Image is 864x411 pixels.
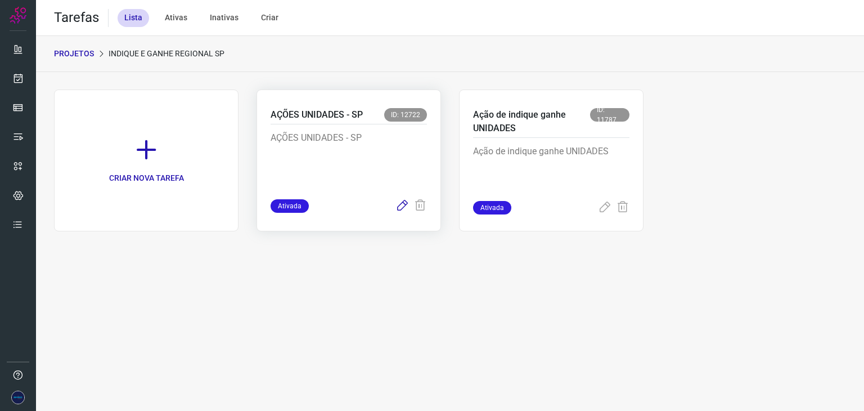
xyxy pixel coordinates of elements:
p: AÇÕES UNIDADES - SP [271,108,363,122]
span: Ativada [473,201,511,215]
img: 22969f4982dabb06060fe5952c18b817.JPG [11,391,25,404]
div: Inativas [203,9,245,27]
div: Ativas [158,9,194,27]
span: ID: 12722 [384,108,427,122]
span: ID: 11787 [590,108,629,122]
div: Lista [118,9,149,27]
h2: Tarefas [54,10,99,26]
p: INDIQUE E GANHE REGIONAL SP [109,48,224,60]
span: Ativada [271,199,309,213]
p: AÇÕES UNIDADES - SP [271,131,427,187]
div: Criar [254,9,285,27]
p: Ação de indique ganhe UNIDADES [473,145,629,201]
p: Ação de indique ganhe UNIDADES [473,108,590,135]
img: Logo [10,7,26,24]
p: CRIAR NOVA TAREFA [109,172,184,184]
p: PROJETOS [54,48,94,60]
a: CRIAR NOVA TAREFA [54,90,238,231]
